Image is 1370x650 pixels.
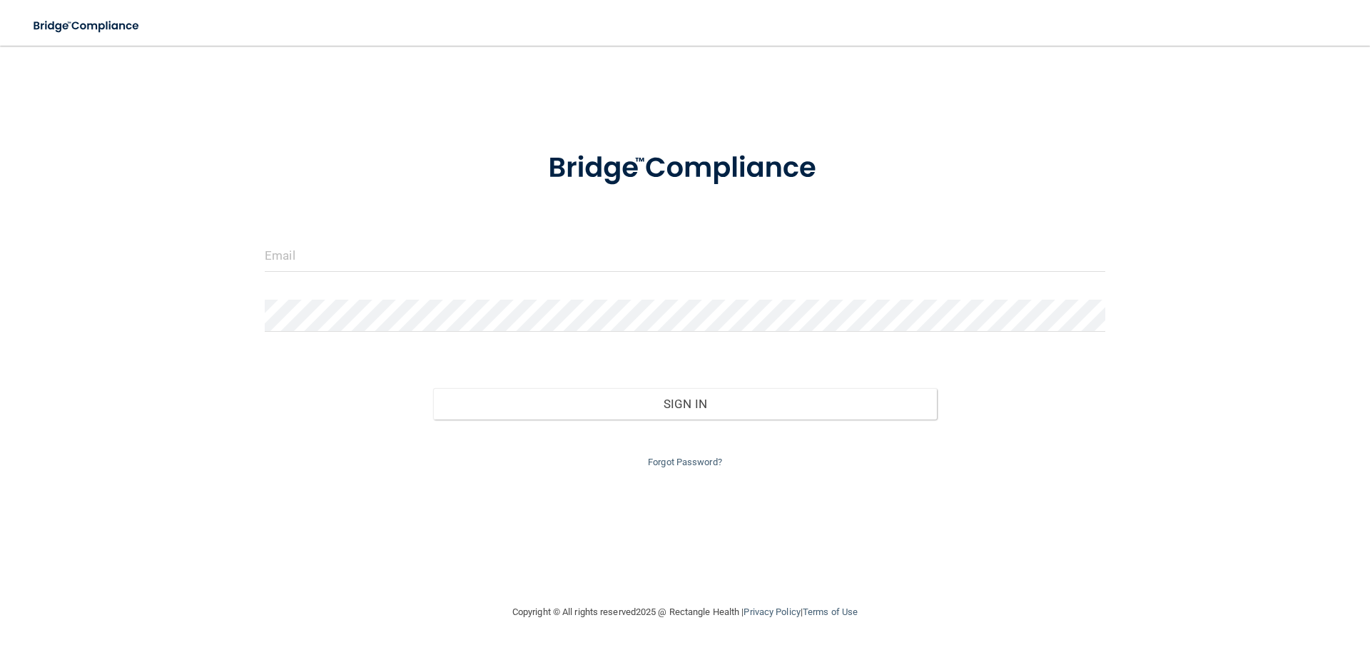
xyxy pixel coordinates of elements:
[425,589,945,635] div: Copyright © All rights reserved 2025 @ Rectangle Health | |
[519,131,851,205] img: bridge_compliance_login_screen.278c3ca4.svg
[265,240,1105,272] input: Email
[21,11,153,41] img: bridge_compliance_login_screen.278c3ca4.svg
[744,606,800,617] a: Privacy Policy
[433,388,938,420] button: Sign In
[803,606,858,617] a: Terms of Use
[648,457,722,467] a: Forgot Password?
